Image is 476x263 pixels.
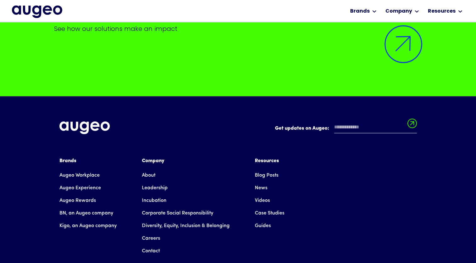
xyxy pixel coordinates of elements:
a: Case Studies [255,207,284,219]
a: Blog Posts [255,169,278,182]
a: About [142,169,155,182]
a: Kigo, an Augeo company [59,219,117,232]
img: Augeo's full logo in white. [59,121,110,134]
div: Brands [59,157,117,165]
label: Get updates on Augeo: [275,125,329,132]
div: Resources [428,8,456,15]
a: Careers [142,232,160,245]
img: Arrow symbol in bright blue pointing diagonally upward and to the right to indicate an active link. [384,25,422,63]
a: Augeo Workplace [59,169,100,182]
div: Company [385,8,412,15]
p: See how our solutions make an impact [54,24,422,33]
a: Augeo Experience [59,182,101,194]
div: Company [142,157,230,165]
a: Guides [255,219,271,232]
a: News [255,182,267,194]
a: Diversity, Equity, Inclusion & Belonging [142,219,230,232]
a: Corporate Social Responsibility [142,207,213,219]
form: Email Form [275,121,417,137]
div: Brands [350,8,370,15]
a: Incubation [142,194,166,207]
div: Resources [255,157,284,165]
input: Submit [407,119,417,132]
a: Leadership [142,182,168,194]
a: Augeo Rewards [59,194,96,207]
a: BN, an Augeo company [59,207,113,219]
img: Augeo's full logo in midnight blue. [12,5,62,18]
a: Contact [142,245,160,257]
a: home [12,5,62,18]
a: Videos [255,194,270,207]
